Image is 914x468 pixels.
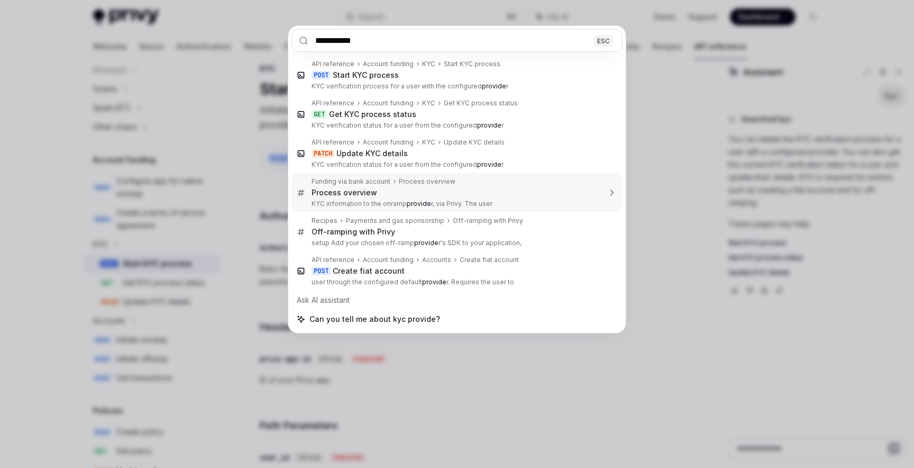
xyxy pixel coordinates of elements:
div: POST [312,71,331,79]
p: user through the configured default r. Requires the user to [312,278,600,286]
p: setup Add your chosen off-ramp r's SDK to your application, [312,239,600,247]
div: Update KYC details [336,149,408,158]
div: Accounts [422,256,451,264]
div: Start KYC process [444,60,500,68]
p: KYC verification status for a user from the configured r [312,121,600,130]
div: Get KYC process status [444,99,518,107]
div: KYC [422,99,435,107]
div: Process overview [399,177,455,186]
div: Update KYC details [444,138,505,147]
div: Off-ramping with Privy [453,217,523,225]
div: Start KYC process [333,70,399,80]
b: provide [422,278,446,286]
div: API reference [312,256,354,264]
div: API reference [312,138,354,147]
div: Account funding [363,138,414,147]
div: Funding via bank account [312,177,390,186]
div: PATCH [312,149,334,158]
div: Process overview [312,188,377,197]
div: Create fiat account [333,266,405,276]
div: Account funding [363,99,414,107]
b: provide [477,160,501,168]
div: Account funding [363,60,414,68]
div: KYC [422,60,435,68]
div: API reference [312,60,354,68]
div: Payments and gas sponsorship [346,217,444,225]
b: provide [414,239,438,247]
div: Recipes [312,217,337,225]
div: ESC [594,35,613,46]
b: provide [482,82,506,90]
div: Create fiat account [460,256,519,264]
div: POST [312,267,331,275]
div: Off-ramping with Privy [312,227,395,237]
div: Account funding [363,256,414,264]
div: Ask AI assistant [291,291,623,310]
p: KYC verification process for a user with the configured r [312,82,600,91]
span: Can you tell me about kyc provide? [309,314,440,325]
div: Get KYC process status [329,110,416,119]
div: KYC [422,138,435,147]
p: KYC verification status for a user from the configured r [312,160,600,169]
p: KYC information to the onramp r, via Privy. The user [312,200,600,208]
b: provide [477,121,501,129]
b: provide [407,200,431,208]
div: GET [312,110,327,119]
div: API reference [312,99,354,107]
